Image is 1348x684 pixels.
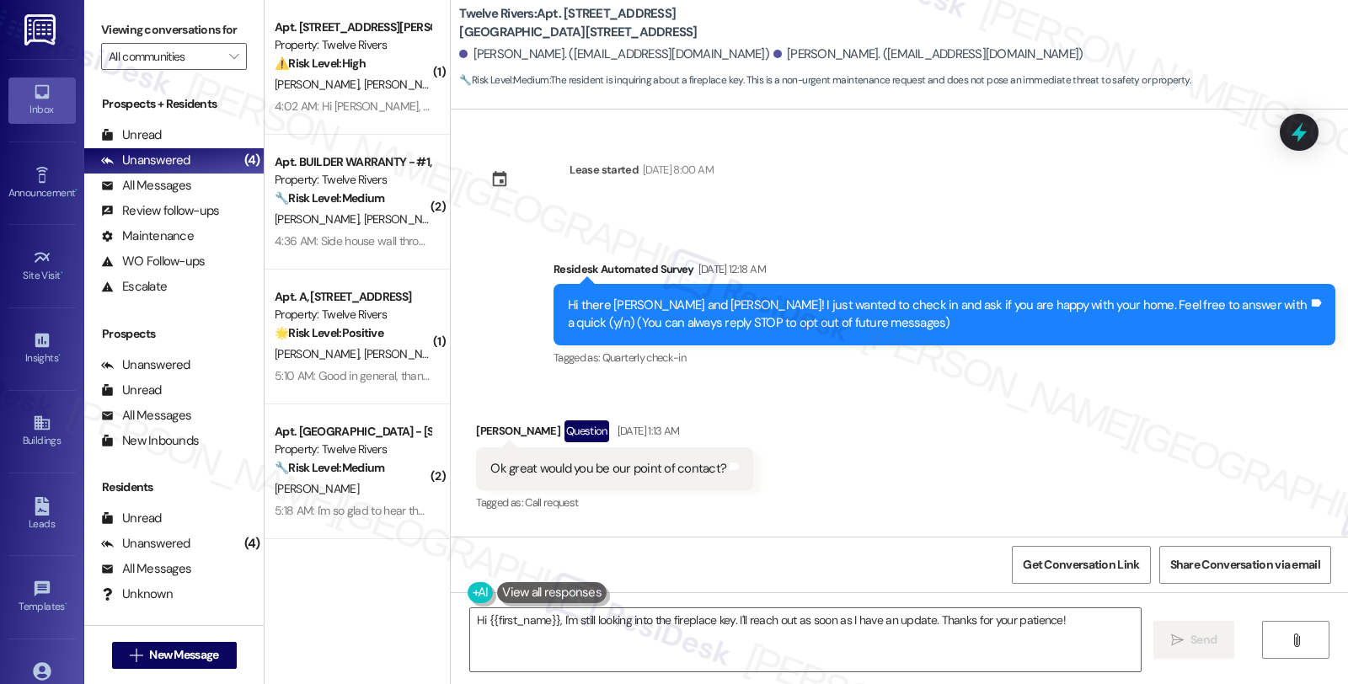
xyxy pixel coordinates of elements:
span: • [75,184,78,196]
a: Buildings [8,409,76,454]
a: Leads [8,492,76,537]
div: [PERSON_NAME]. ([EMAIL_ADDRESS][DOMAIN_NAME]) [773,45,1083,63]
div: Review follow-ups [101,202,219,220]
a: Inbox [8,77,76,123]
div: WO Follow-ups [101,253,205,270]
div: New Inbounds [101,432,199,450]
span: [PERSON_NAME] [275,211,364,227]
div: Unanswered [101,356,190,374]
span: [PERSON_NAME] [PERSON_NAME] [364,346,540,361]
i:  [1171,633,1184,647]
textarea: Hi {{first_name}}, I'm still looking into the fireplace key. I'll reach out as soon as I have an ... [470,608,1141,671]
div: 5:10 AM: Good in general, thank you [275,368,449,383]
div: [DATE] 8:00 AM [639,161,714,179]
div: All Messages [101,177,191,195]
div: Apt. [GEOGRAPHIC_DATA] - [STREET_ADDRESS], [STREET_ADDRESS] [275,423,431,441]
div: (4) [240,147,265,174]
img: ResiDesk Logo [24,14,59,45]
span: [PERSON_NAME] [275,481,359,496]
div: Unread [101,382,162,399]
strong: 🌟 Risk Level: Positive [275,325,383,340]
div: [PERSON_NAME] [476,420,753,447]
b: Twelve Rivers: Apt. [STREET_ADDRESS][GEOGRAPHIC_DATA][STREET_ADDRESS] [459,5,796,41]
div: [DATE] 1:13 AM [613,422,680,440]
span: Send [1190,631,1217,649]
div: (4) [240,531,265,557]
i:  [130,649,142,662]
a: Site Visit • [8,243,76,289]
a: Templates • [8,574,76,620]
i:  [229,50,238,63]
div: Residents [84,478,264,496]
div: Tagged as: [554,345,1335,370]
div: Question [564,420,609,441]
label: Viewing conversations for [101,17,247,43]
div: Maintenance [101,227,194,245]
div: Prospects + Residents [84,95,264,113]
div: Hi there [PERSON_NAME] and [PERSON_NAME]! I just wanted to check in and ask if you are happy with... [568,297,1308,333]
button: New Message [112,642,237,669]
div: Prospects [84,325,264,343]
div: Unanswered [101,152,190,169]
div: Property: Twelve Rivers [275,306,431,323]
span: Call request [525,495,578,510]
div: Unanswered [101,535,190,553]
div: 4:36 AM: Side house wall through gate [275,233,462,248]
span: [PERSON_NAME] [275,346,364,361]
i:  [1290,633,1303,647]
div: Unread [101,510,162,527]
div: Tagged as: [476,490,753,515]
div: Property: Twelve Rivers [275,36,431,54]
a: Insights • [8,326,76,371]
span: Share Conversation via email [1170,556,1320,574]
strong: 🔧 Risk Level: Medium [275,460,384,475]
span: • [58,350,61,361]
input: All communities [109,43,220,70]
span: • [61,267,63,279]
div: All Messages [101,407,191,425]
span: New Message [149,646,218,664]
div: Ok great would you be our point of contact? [490,460,726,478]
div: Residesk Automated Survey [554,260,1335,284]
span: Get Conversation Link [1023,556,1139,574]
strong: 🔧 Risk Level: Medium [275,190,384,206]
div: Lease started [570,161,639,179]
div: Unread [101,126,162,144]
div: Escalate [101,278,167,296]
div: Apt. [STREET_ADDRESS][PERSON_NAME][PERSON_NAME] [275,19,431,36]
div: 5:18 AM: I'm so glad to hear the vendor contacted you! Please don't hesitate to reach out if anyt... [275,503,1034,518]
button: Send [1153,621,1235,659]
div: Apt. BUILDER WARRANTY - #1, BUILDER WARRANTY - [STREET_ADDRESS] [275,153,431,171]
div: Property: Twelve Rivers [275,441,431,458]
span: [PERSON_NAME] [364,77,448,92]
strong: ⚠️ Risk Level: High [275,56,366,71]
span: [PERSON_NAME] [275,77,364,92]
span: : The resident is inquiring about a fireplace key. This is a non-urgent maintenance request and d... [459,72,1190,89]
div: Apt. A, [STREET_ADDRESS] [275,288,431,306]
div: All Messages [101,560,191,578]
span: Quarterly check-in [602,350,686,365]
div: [PERSON_NAME]. ([EMAIL_ADDRESS][DOMAIN_NAME]) [459,45,769,63]
div: Property: Twelve Rivers [275,171,431,189]
div: [DATE] 12:18 AM [694,260,766,278]
button: Share Conversation via email [1159,546,1331,584]
div: Unknown [101,585,173,603]
button: Get Conversation Link [1012,546,1150,584]
strong: 🔧 Risk Level: Medium [459,73,548,87]
span: • [65,598,67,610]
span: [PERSON_NAME] [364,211,448,227]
